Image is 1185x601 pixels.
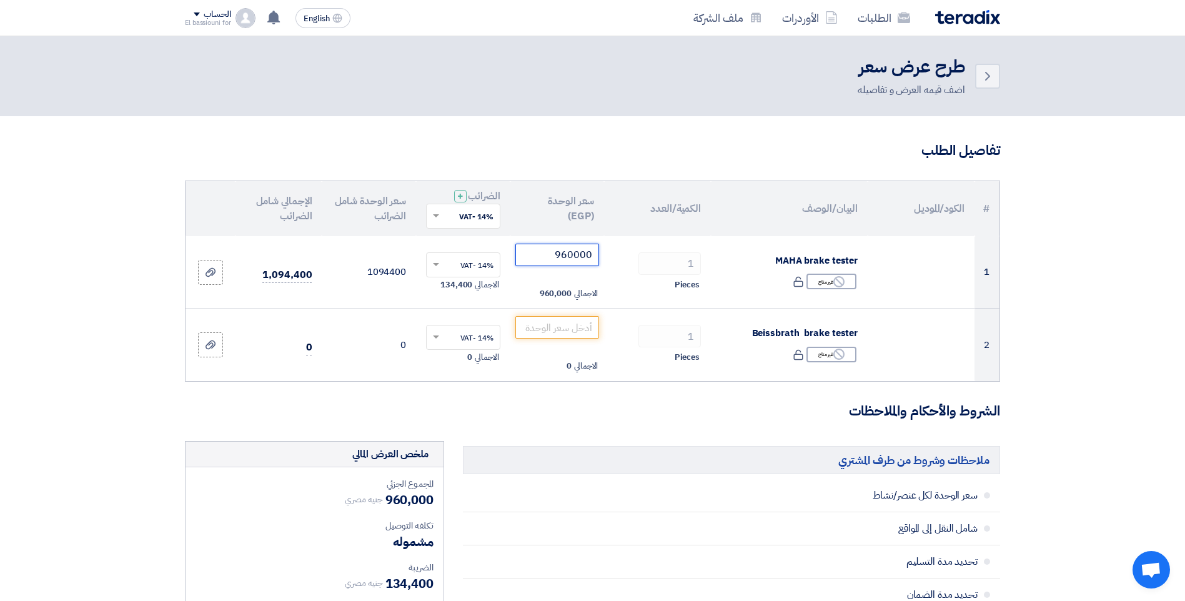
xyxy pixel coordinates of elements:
[935,10,1000,24] img: Teradix logo
[385,490,434,509] span: 960,000
[806,274,856,289] div: غير متاح
[475,279,498,291] span: الاجمالي
[567,589,978,601] span: تحديد مدة الضمان
[196,477,434,490] div: المجموع الجزئي
[345,493,382,506] span: جنيه مصري
[262,267,312,283] span: 1,094,400
[385,574,434,593] span: 134,400
[322,236,416,309] td: 1094400
[295,8,350,28] button: English
[540,287,572,300] span: 960,000
[426,252,500,277] ng-select: VAT
[974,181,999,236] th: #
[322,309,416,381] td: 0
[772,3,848,32] a: الأوردرات
[683,3,772,32] a: ملف الشركة
[515,316,600,339] input: أدخل سعر الوحدة
[196,561,434,574] div: الضريبة
[475,351,498,364] span: الاجمالي
[675,351,700,364] span: Pieces
[567,489,978,502] span: سعر الوحدة لكل عنصر/نشاط
[185,402,1000,421] h3: الشروط والأحكام والملاحظات
[185,19,231,26] div: El bassiouni for
[752,326,858,340] span: Beissbrath brake tester
[806,347,856,362] div: غير متاح
[204,9,231,20] div: الحساب
[345,577,382,590] span: جنيه مصري
[416,181,510,236] th: الضرائب
[510,181,605,236] th: سعر الوحدة (EGP)
[185,141,1000,161] h3: تفاصيل الطلب
[574,287,598,300] span: الاجمالي
[1133,551,1170,589] div: Open chat
[848,3,920,32] a: الطلبات
[352,447,429,462] div: ملخص العرض المالي
[236,181,322,236] th: الإجمالي شامل الضرائب
[467,351,472,364] span: 0
[515,244,600,266] input: أدخل سعر الوحدة
[675,279,700,291] span: Pieces
[567,360,572,372] span: 0
[304,14,330,23] span: English
[974,236,999,309] td: 1
[306,340,312,355] span: 0
[574,360,598,372] span: الاجمالي
[858,82,965,97] div: اضف قيمه العرض و تفاصيله
[711,181,868,236] th: البيان/الوصف
[974,309,999,381] td: 2
[393,532,434,551] span: مشموله
[868,181,974,236] th: الكود/الموديل
[638,252,701,275] input: RFQ_STEP1.ITEMS.2.AMOUNT_TITLE
[196,519,434,532] div: تكلفه التوصيل
[463,446,1000,474] h5: ملاحظات وشروط من طرف المشتري
[440,279,472,291] span: 134,400
[236,8,255,28] img: profile_test.png
[567,522,978,535] span: شامل النقل إلى المواقع
[775,254,858,267] span: MAHA brake tester
[858,55,965,79] h2: طرح عرض سعر
[457,189,464,204] span: +
[426,325,500,350] ng-select: VAT
[322,181,416,236] th: سعر الوحدة شامل الضرائب
[604,181,711,236] th: الكمية/العدد
[638,325,701,347] input: RFQ_STEP1.ITEMS.2.AMOUNT_TITLE
[567,555,978,568] span: تحديد مدة التسليم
